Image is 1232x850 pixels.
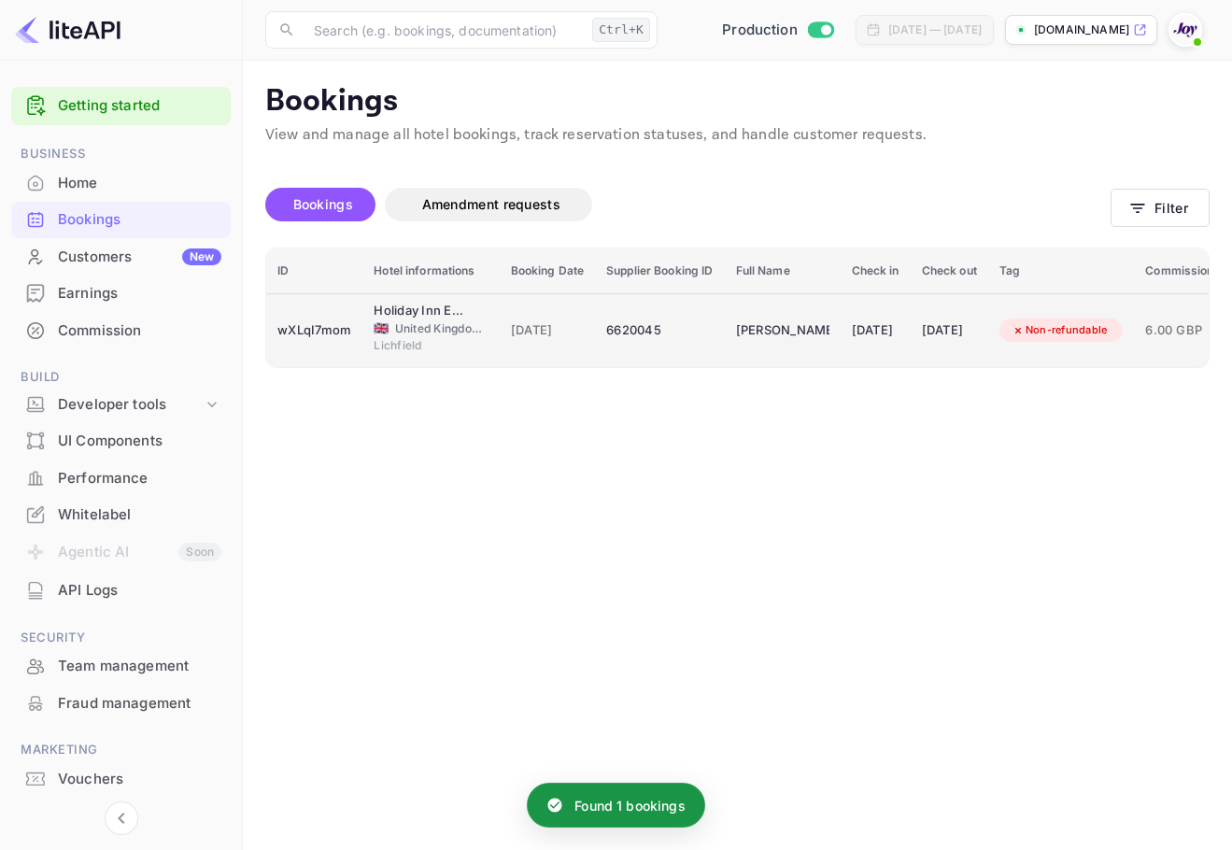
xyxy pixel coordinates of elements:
div: Vouchers [11,761,231,798]
a: CustomersNew [11,239,231,274]
th: Hotel informations [362,248,499,294]
div: Team management [58,656,221,677]
div: Home [58,173,221,194]
div: Team management [11,648,231,685]
div: Performance [11,460,231,497]
th: Tag [988,248,1135,294]
a: API Logs [11,573,231,607]
span: Business [11,144,231,164]
a: Vouchers [11,761,231,796]
div: Customers [58,247,221,268]
a: Home [11,165,231,200]
div: Switch to Sandbox mode [715,20,841,41]
div: wXLqI7mom [277,316,351,346]
span: [DATE] [511,320,585,341]
div: UI Components [58,431,221,452]
a: Earnings [11,276,231,310]
span: 6.00 GBP [1145,320,1213,341]
div: account-settings tabs [265,188,1111,221]
p: View and manage all hotel bookings, track reservation statuses, and handle customer requests. [265,124,1210,147]
div: Non-refundable [999,319,1120,342]
div: Getting started [11,87,231,125]
div: New [182,248,221,265]
div: Fraud management [58,693,221,715]
a: Whitelabel [11,497,231,531]
div: Whitelabel [58,504,221,526]
div: [DATE] [922,316,977,346]
a: Commission [11,313,231,347]
img: LiteAPI logo [15,15,120,45]
img: With Joy [1170,15,1200,45]
div: API Logs [58,580,221,602]
th: Supplier Booking ID [595,248,724,294]
div: Earnings [58,283,221,305]
div: CustomersNew [11,239,231,276]
th: Check in [841,248,911,294]
span: Amendment requests [422,196,560,212]
div: 6620045 [606,316,713,346]
div: UI Components [11,423,231,460]
span: Security [11,628,231,648]
div: Home [11,165,231,202]
span: Production [722,20,798,41]
span: United Kingdom of Great Britain and Northern Ireland [374,322,389,334]
div: Developer tools [58,394,203,416]
button: Filter [1111,189,1210,227]
div: Earnings [11,276,231,312]
div: Whitelabel [11,497,231,533]
p: Bookings [265,83,1210,120]
span: Build [11,367,231,388]
div: Bookings [58,209,221,231]
a: Team management [11,648,231,683]
th: Commission [1134,248,1225,294]
div: [DATE] [852,316,899,346]
a: Bookings [11,202,231,236]
div: API Logs [11,573,231,609]
p: [DOMAIN_NAME] [1034,21,1129,38]
span: United Kingdom of [GEOGRAPHIC_DATA] and [GEOGRAPHIC_DATA] [395,320,489,337]
input: Search (e.g. bookings, documentation) [303,11,585,49]
a: Fraud management [11,686,231,720]
span: Marketing [11,740,231,760]
a: UI Components [11,423,231,458]
a: Performance [11,460,231,495]
div: Developer tools [11,389,231,421]
th: ID [266,248,362,294]
span: Bookings [293,196,353,212]
div: Commission [58,320,221,342]
div: Manjinderpal Williams [736,316,829,346]
div: Commission [11,313,231,349]
span: Lichfield [374,337,467,354]
th: Full Name [725,248,841,294]
p: Found 1 bookings [574,796,685,815]
th: Booking Date [500,248,596,294]
div: Vouchers [58,769,221,790]
button: Collapse navigation [105,801,138,835]
div: [DATE] — [DATE] [888,21,982,38]
th: Check out [911,248,988,294]
div: Bookings [11,202,231,238]
div: Performance [58,468,221,489]
a: Getting started [58,95,221,117]
div: Holiday Inn Express Lichfield, an IHG Hotel [374,302,467,320]
div: Ctrl+K [592,18,650,42]
div: Fraud management [11,686,231,722]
